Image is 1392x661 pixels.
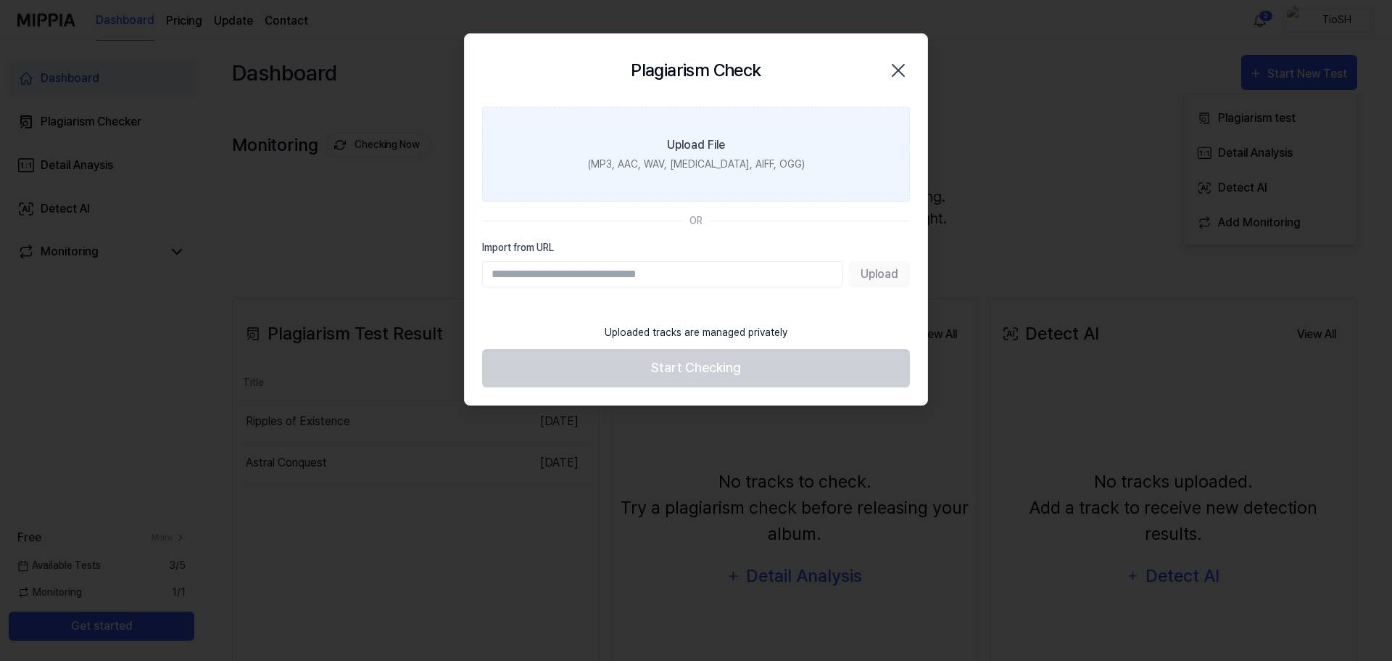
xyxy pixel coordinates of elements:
div: (MP3, AAC, WAV, [MEDICAL_DATA], AIFF, OGG) [588,157,805,172]
div: Uploaded tracks are managed privately [596,316,796,349]
h2: Plagiarism Check [631,57,761,83]
div: Upload File [667,136,725,154]
label: Import from URL [482,240,910,255]
div: OR [689,213,703,229]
